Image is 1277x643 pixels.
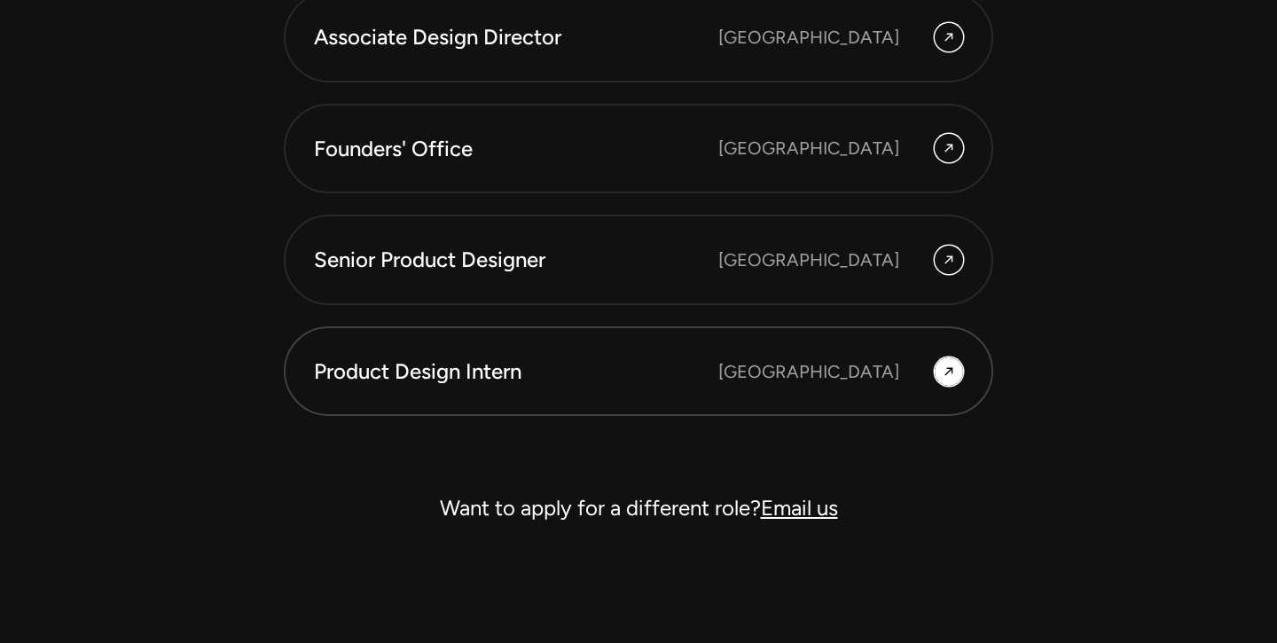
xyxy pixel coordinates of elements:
[314,245,718,275] div: Senior Product Designer
[314,357,718,387] div: Product Design Intern
[284,104,993,194] a: Founders' Office [GEOGRAPHIC_DATA]
[284,487,993,529] div: Want to apply for a different role?
[284,326,993,417] a: Product Design Intern [GEOGRAPHIC_DATA]
[718,358,899,385] div: [GEOGRAPHIC_DATA]
[314,134,718,164] div: Founders' Office
[718,135,899,161] div: [GEOGRAPHIC_DATA]
[284,215,993,305] a: Senior Product Designer [GEOGRAPHIC_DATA]
[718,247,899,273] div: [GEOGRAPHIC_DATA]
[761,495,838,521] a: Email us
